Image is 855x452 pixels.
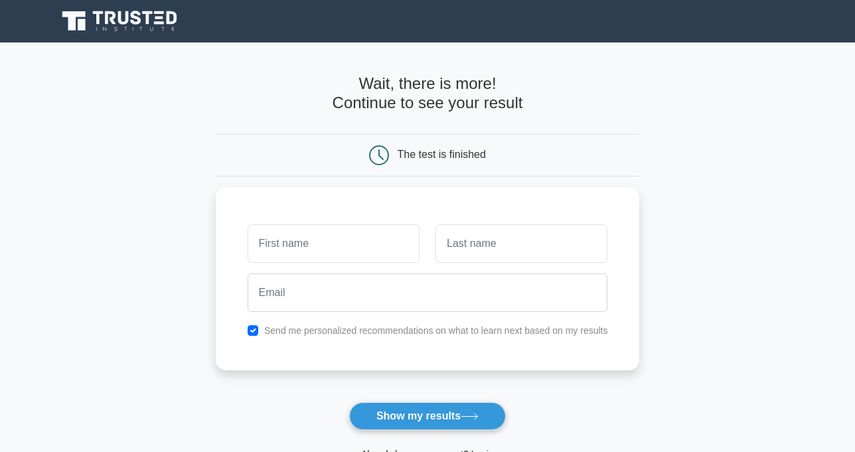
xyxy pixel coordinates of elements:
[435,224,607,263] input: Last name
[216,74,640,113] h4: Wait, there is more! Continue to see your result
[398,149,486,160] div: The test is finished
[248,224,420,263] input: First name
[349,402,506,430] button: Show my results
[264,325,608,336] label: Send me personalized recommendations on what to learn next based on my results
[248,273,608,312] input: Email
